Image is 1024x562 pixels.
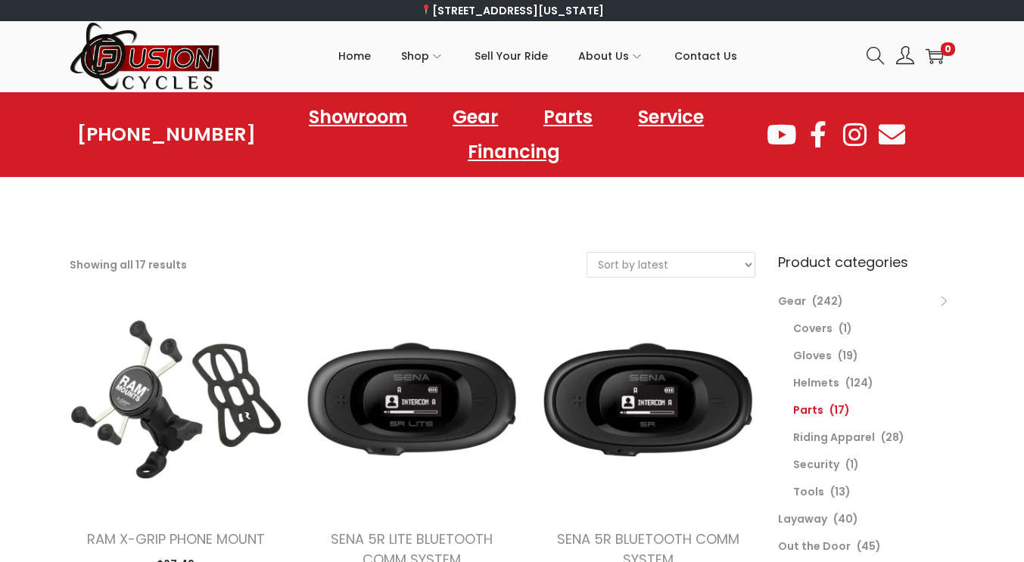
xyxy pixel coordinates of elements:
[578,22,644,90] a: About Us
[453,135,575,169] a: Financing
[833,511,858,526] span: (40)
[294,100,422,135] a: Showroom
[221,22,855,90] nav: Primary navigation
[674,22,737,90] a: Contact Us
[475,22,548,90] a: Sell Your Ride
[475,37,548,75] span: Sell Your Ride
[674,37,737,75] span: Contact Us
[70,293,283,506] img: Product image
[857,539,881,554] span: (45)
[338,22,371,90] a: Home
[838,348,858,363] span: (19)
[541,293,755,506] img: Product image
[926,47,944,65] a: 0
[881,430,904,445] span: (28)
[793,430,875,445] a: Riding Apparel
[812,293,843,309] span: (242)
[256,100,764,169] nav: Menu
[338,37,371,75] span: Home
[778,252,955,272] h6: Product categories
[70,21,221,92] img: Woostify retina logo
[305,293,518,506] img: Product image
[778,539,851,554] a: Out the Door
[845,457,859,472] span: (1)
[421,5,431,15] img: 📍
[420,3,604,18] a: [STREET_ADDRESS][US_STATE]
[528,100,608,135] a: Parts
[778,293,806,309] a: Gear
[830,484,851,499] span: (13)
[793,402,823,418] a: Parts
[839,321,852,336] span: (1)
[87,529,265,548] a: RAM X-GRIP PHONE MOUNT
[793,457,839,472] a: Security
[793,348,832,363] a: Gloves
[70,254,187,275] p: Showing all 17 results
[793,321,833,336] a: Covers
[77,124,256,145] a: [PHONE_NUMBER]
[401,37,429,75] span: Shop
[587,253,755,277] select: Shop order
[623,100,719,135] a: Service
[829,402,850,418] span: (17)
[437,100,513,135] a: Gear
[778,511,827,526] a: Layaway
[401,22,444,90] a: Shop
[793,484,824,499] a: Tools
[845,375,873,390] span: (124)
[578,37,629,75] span: About Us
[793,375,839,390] a: Helmets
